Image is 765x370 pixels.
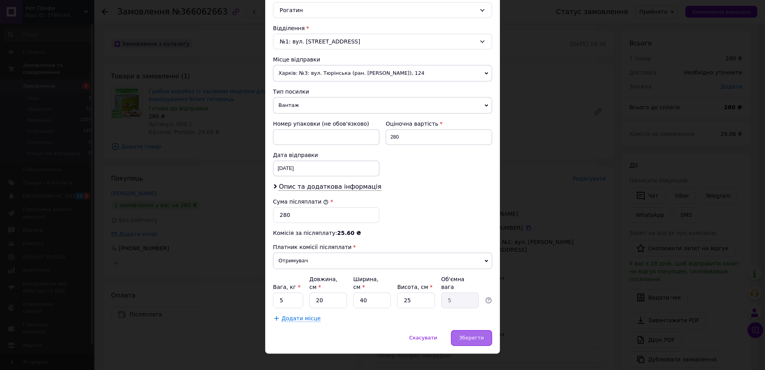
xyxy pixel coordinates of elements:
span: Тип посилки [273,88,309,95]
div: Номер упаковки (не обов'язково) [273,120,379,128]
span: Скасувати [409,335,437,341]
span: Опис та додаткова інформація [279,183,381,191]
div: Дата відправки [273,151,379,159]
div: Комісія за післяплату: [273,229,492,237]
div: Об'ємна вага [441,275,479,291]
span: 25.60 ₴ [337,230,361,236]
label: Сума післяплати [273,199,329,205]
span: Додати місце [282,315,321,322]
div: №1: вул. [STREET_ADDRESS] [273,34,492,49]
div: Відділення [273,24,492,32]
span: Місце відправки [273,56,320,63]
div: Рогатин [273,2,492,18]
label: Вага, кг [273,284,300,290]
span: Зберегти [459,335,484,341]
span: Отримувач [273,253,492,269]
span: Платник комісії післяплати [273,244,352,250]
label: Висота, см [397,284,432,290]
label: Довжина, см [309,276,338,290]
label: Ширина, см [353,276,378,290]
span: Харків: №3: вул. Тюрінська (ран. [PERSON_NAME]), 124 [273,65,492,81]
span: Вантаж [273,97,492,114]
div: Оціночна вартість [386,120,492,128]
